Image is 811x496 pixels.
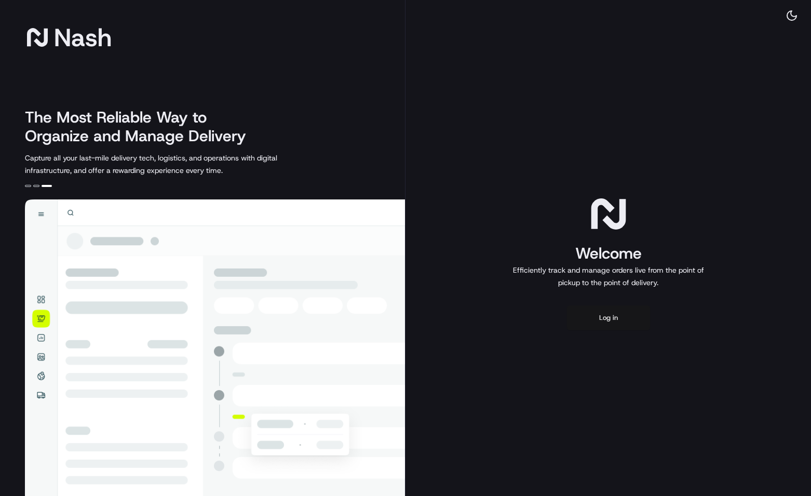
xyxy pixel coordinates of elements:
[54,27,112,48] span: Nash
[509,243,708,264] h1: Welcome
[509,264,708,289] p: Efficiently track and manage orders live from the point of pickup to the point of delivery.
[25,108,258,145] h2: The Most Reliable Way to Organize and Manage Delivery
[25,152,324,177] p: Capture all your last-mile delivery tech, logistics, and operations with digital infrastructure, ...
[567,305,650,330] button: Log in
